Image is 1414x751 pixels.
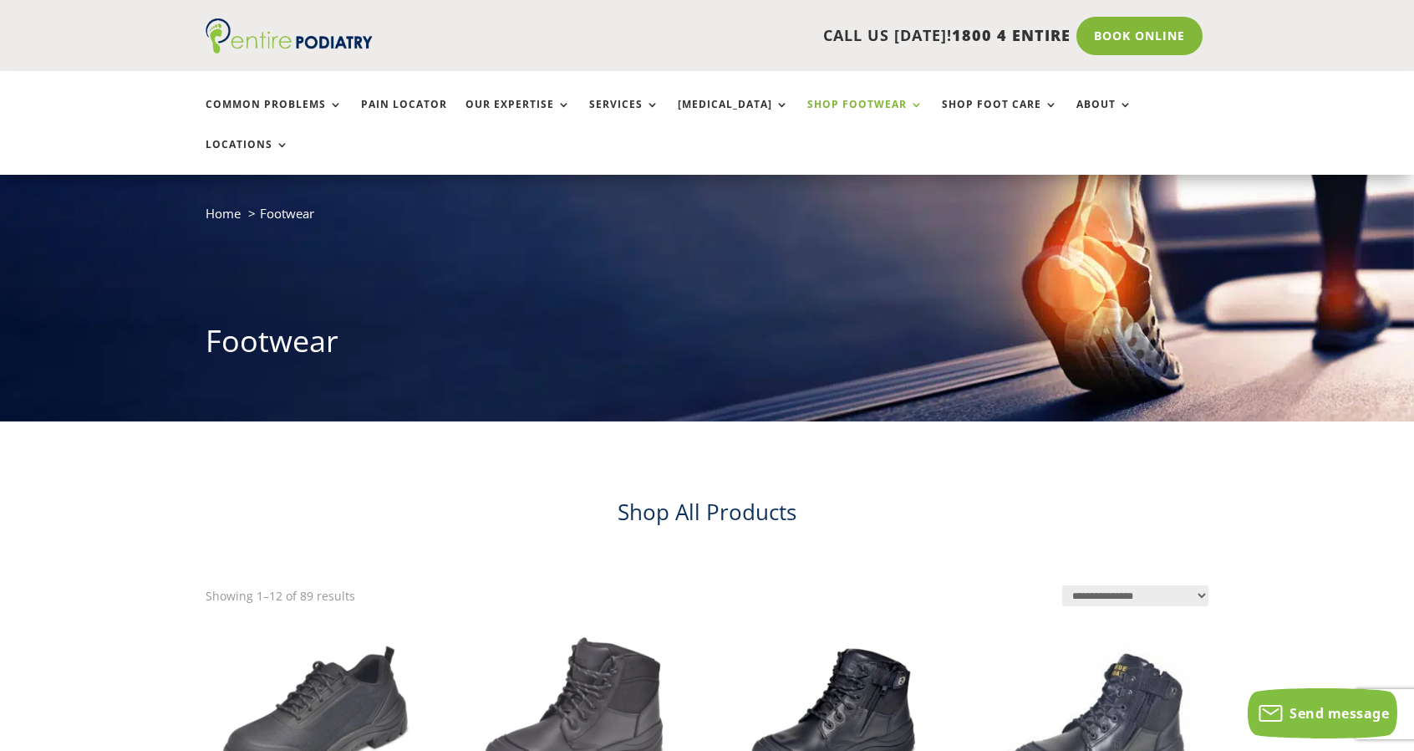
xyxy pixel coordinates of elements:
select: Shop order [1062,585,1208,606]
a: Locations [206,139,289,175]
button: Send message [1248,688,1397,738]
a: Pain Locator [361,99,447,135]
p: CALL US [DATE]! [437,25,1071,47]
span: Footwear [260,205,314,222]
h2: Shop All Products [206,497,1208,535]
p: Showing 1–12 of 89 results [206,585,355,607]
a: Home [206,205,241,222]
a: Services [589,99,659,135]
a: Shop Foot Care [942,99,1058,135]
a: Book Online [1076,17,1203,55]
img: logo (1) [206,18,373,54]
h1: Footwear [206,320,1208,370]
span: 1800 4 ENTIRE [952,25,1071,45]
a: About [1076,99,1132,135]
nav: breadcrumb [206,202,1208,237]
a: Entire Podiatry [206,40,373,57]
a: Common Problems [206,99,343,135]
a: [MEDICAL_DATA] [678,99,789,135]
span: Send message [1289,704,1389,723]
a: Our Expertise [465,99,571,135]
a: Shop Footwear [807,99,923,135]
